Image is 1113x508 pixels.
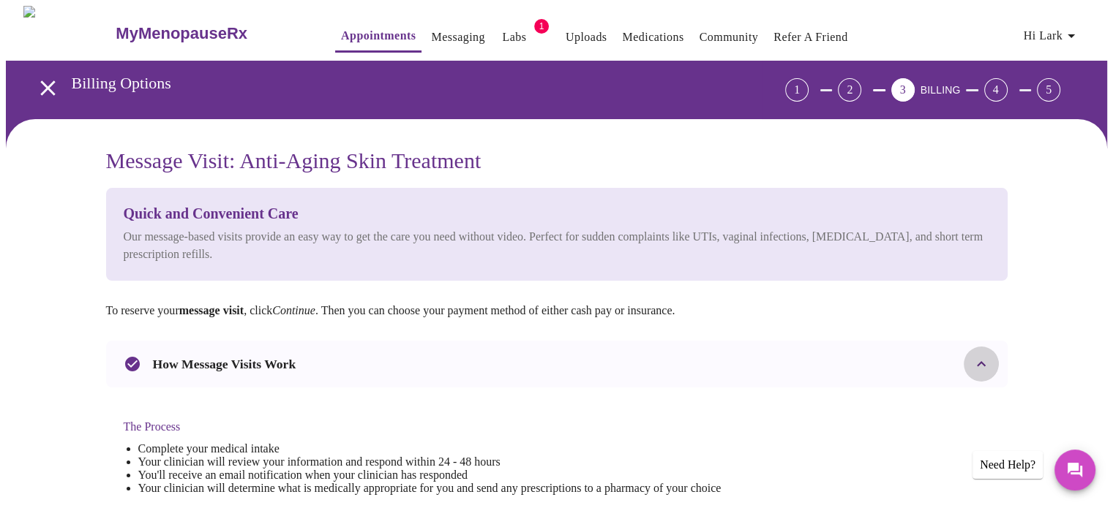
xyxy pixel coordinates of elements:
p: Our message-based visits provide an easy way to get the care you need without video. Perfect for ... [124,228,990,263]
div: 4 [984,78,1008,102]
div: 2 [838,78,861,102]
button: Refer a Friend [768,23,854,52]
a: MyMenopauseRx [114,8,306,59]
li: Complete your medical intake [138,442,722,455]
img: MyMenopauseRx Logo [23,6,114,61]
p: To reserve your , click . Then you can choose your payment method of either cash pay or insurance. [106,304,1008,317]
button: Appointments [335,21,421,53]
a: Labs [502,27,526,48]
li: Your clinician will determine what is medically appropriate for you and send any prescriptions to... [138,482,722,495]
button: Labs [491,23,538,52]
h3: How Message Visits Work [153,357,296,372]
button: open drawer [26,67,70,110]
button: Messaging [425,23,490,52]
em: Continue [272,304,315,316]
a: Medications [622,27,683,48]
button: Hi Lark [1018,21,1086,50]
h3: MyMenopauseRx [116,24,247,43]
span: BILLING [921,84,961,96]
div: Need Help? [973,451,1043,479]
li: You'll receive an email notification when your clinician has responded [138,469,722,482]
a: Refer a Friend [773,27,848,48]
div: 1 [785,78,809,102]
button: Community [694,23,765,52]
a: Uploads [566,27,607,48]
span: 1 [534,19,549,34]
li: Your clinician will review your information and respond within 24 - 48 hours [138,455,722,469]
h3: Quick and Convenient Care [124,205,990,222]
button: Messages [1054,450,1095,490]
span: Hi Lark [1024,26,1080,46]
button: Medications [616,23,689,52]
a: Community [700,27,759,48]
div: 5 [1037,78,1060,102]
div: 3 [891,78,915,102]
h3: Billing Options [72,74,704,93]
strong: message visit [179,304,244,316]
h4: The Process [124,420,722,433]
button: Uploads [560,23,613,52]
div: How Message Visits Work [106,341,1008,387]
a: Appointments [341,26,416,46]
a: Messaging [431,27,484,48]
h3: Message Visit: Anti-Aging Skin Treatment [106,148,1008,173]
